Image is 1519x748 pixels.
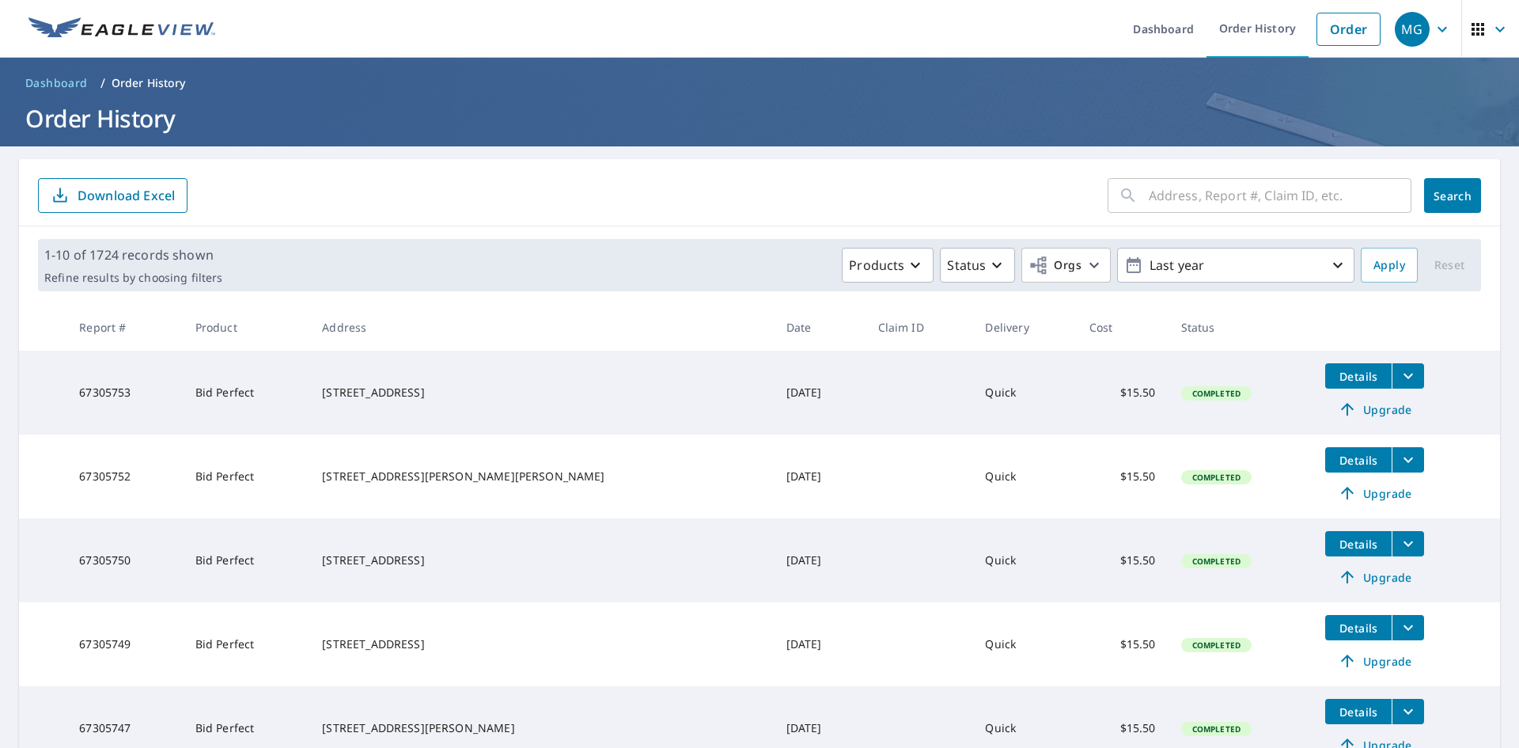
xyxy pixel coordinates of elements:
[1392,447,1424,473] button: filesDropdownBtn-67305752
[1183,723,1250,735] span: Completed
[28,17,215,41] img: EV Logo
[1325,480,1424,506] a: Upgrade
[1361,248,1418,283] button: Apply
[1325,397,1424,422] a: Upgrade
[66,435,182,518] td: 67305752
[1424,178,1481,213] button: Search
[38,178,188,213] button: Download Excel
[1169,304,1313,351] th: Status
[1335,568,1415,587] span: Upgrade
[774,304,866,351] th: Date
[78,187,175,204] p: Download Excel
[19,70,1500,96] nav: breadcrumb
[1149,173,1411,218] input: Address, Report #, Claim ID, etc.
[1335,453,1382,468] span: Details
[1335,369,1382,384] span: Details
[774,518,866,602] td: [DATE]
[774,602,866,686] td: [DATE]
[972,304,1076,351] th: Delivery
[1077,351,1169,435] td: $15.50
[1325,648,1424,674] a: Upgrade
[1325,447,1392,473] button: detailsBtn-67305752
[842,248,934,283] button: Products
[1077,304,1169,351] th: Cost
[1325,531,1392,556] button: detailsBtn-67305750
[19,102,1500,135] h1: Order History
[1392,699,1424,724] button: filesDropdownBtn-67305747
[774,351,866,435] td: [DATE]
[1335,400,1415,419] span: Upgrade
[19,70,94,96] a: Dashboard
[1373,256,1405,275] span: Apply
[1028,256,1081,275] span: Orgs
[1335,484,1415,503] span: Upgrade
[1077,518,1169,602] td: $15.50
[1395,12,1430,47] div: MG
[183,518,310,602] td: Bid Perfect
[44,271,222,285] p: Refine results by choosing filters
[972,518,1076,602] td: Quick
[322,636,760,652] div: [STREET_ADDRESS]
[947,256,986,275] p: Status
[1392,363,1424,389] button: filesDropdownBtn-67305753
[183,435,310,518] td: Bid Perfect
[1143,252,1328,279] p: Last year
[1325,564,1424,590] a: Upgrade
[1325,615,1392,640] button: detailsBtn-67305749
[1316,13,1381,46] a: Order
[322,720,760,736] div: [STREET_ADDRESS][PERSON_NAME]
[1437,188,1468,203] span: Search
[972,602,1076,686] td: Quick
[66,351,182,435] td: 67305753
[1077,602,1169,686] td: $15.50
[1117,248,1354,283] button: Last year
[1335,537,1382,552] span: Details
[322,552,760,568] div: [STREET_ADDRESS]
[112,75,186,91] p: Order History
[322,469,760,484] div: [STREET_ADDRESS][PERSON_NAME][PERSON_NAME]
[1325,699,1392,724] button: detailsBtn-67305747
[1021,248,1111,283] button: Orgs
[972,435,1076,518] td: Quick
[25,75,88,91] span: Dashboard
[183,602,310,686] td: Bid Perfect
[1077,435,1169,518] td: $15.50
[866,304,973,351] th: Claim ID
[1183,472,1250,483] span: Completed
[1335,651,1415,670] span: Upgrade
[1325,363,1392,389] button: detailsBtn-67305753
[940,248,1015,283] button: Status
[1335,621,1382,636] span: Details
[66,518,182,602] td: 67305750
[1183,556,1250,567] span: Completed
[66,304,182,351] th: Report #
[183,351,310,435] td: Bid Perfect
[322,385,760,401] div: [STREET_ADDRESS]
[1183,640,1250,651] span: Completed
[972,351,1076,435] td: Quick
[1335,704,1382,720] span: Details
[1183,388,1250,399] span: Completed
[774,435,866,518] td: [DATE]
[100,74,105,93] li: /
[44,245,222,264] p: 1-10 of 1724 records shown
[309,304,773,351] th: Address
[183,304,310,351] th: Product
[1392,615,1424,640] button: filesDropdownBtn-67305749
[849,256,904,275] p: Products
[1392,531,1424,556] button: filesDropdownBtn-67305750
[66,602,182,686] td: 67305749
